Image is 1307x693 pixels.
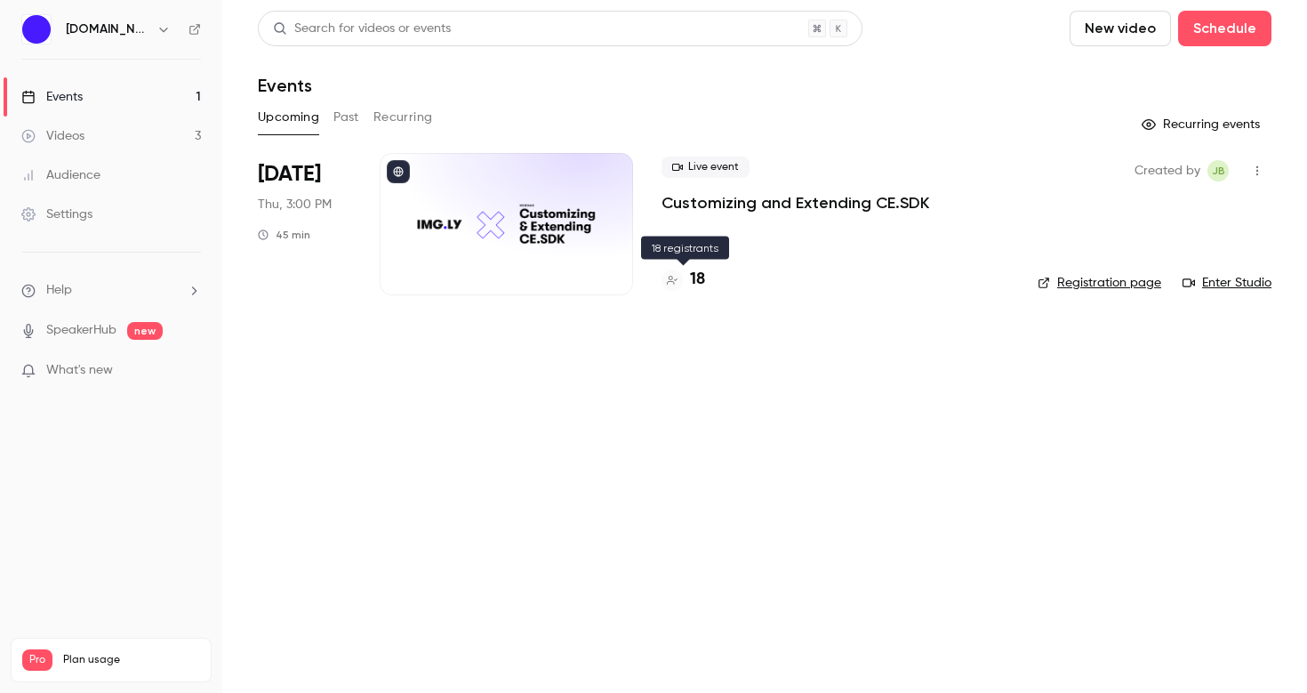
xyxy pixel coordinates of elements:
[46,321,116,340] a: SpeakerHub
[662,192,929,214] a: Customizing and Extending CE.SDK
[1178,11,1271,46] button: Schedule
[690,268,705,292] h4: 18
[258,75,312,96] h1: Events
[333,103,359,132] button: Past
[258,103,319,132] button: Upcoming
[258,153,351,295] div: Aug 21 Thu, 3:00 PM (Europe/Berlin)
[21,88,83,106] div: Events
[1212,160,1225,181] span: JB
[273,20,451,38] div: Search for videos or events
[21,166,100,184] div: Audience
[1038,274,1161,292] a: Registration page
[1207,160,1229,181] span: Jan Bussieck
[258,228,310,242] div: 45 min
[66,20,149,38] h6: [DOMAIN_NAME]
[1134,110,1271,139] button: Recurring events
[21,205,92,223] div: Settings
[1135,160,1200,181] span: Created by
[258,196,332,214] span: Thu, 3:00 PM
[1183,274,1271,292] a: Enter Studio
[22,649,52,671] span: Pro
[258,160,321,189] span: [DATE]
[662,268,705,292] a: 18
[127,322,163,340] span: new
[63,653,200,667] span: Plan usage
[21,127,84,145] div: Videos
[22,15,51,44] img: IMG.LY
[1070,11,1171,46] button: New video
[46,361,113,380] span: What's new
[373,103,433,132] button: Recurring
[21,281,201,300] li: help-dropdown-opener
[662,157,750,178] span: Live event
[46,281,72,300] span: Help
